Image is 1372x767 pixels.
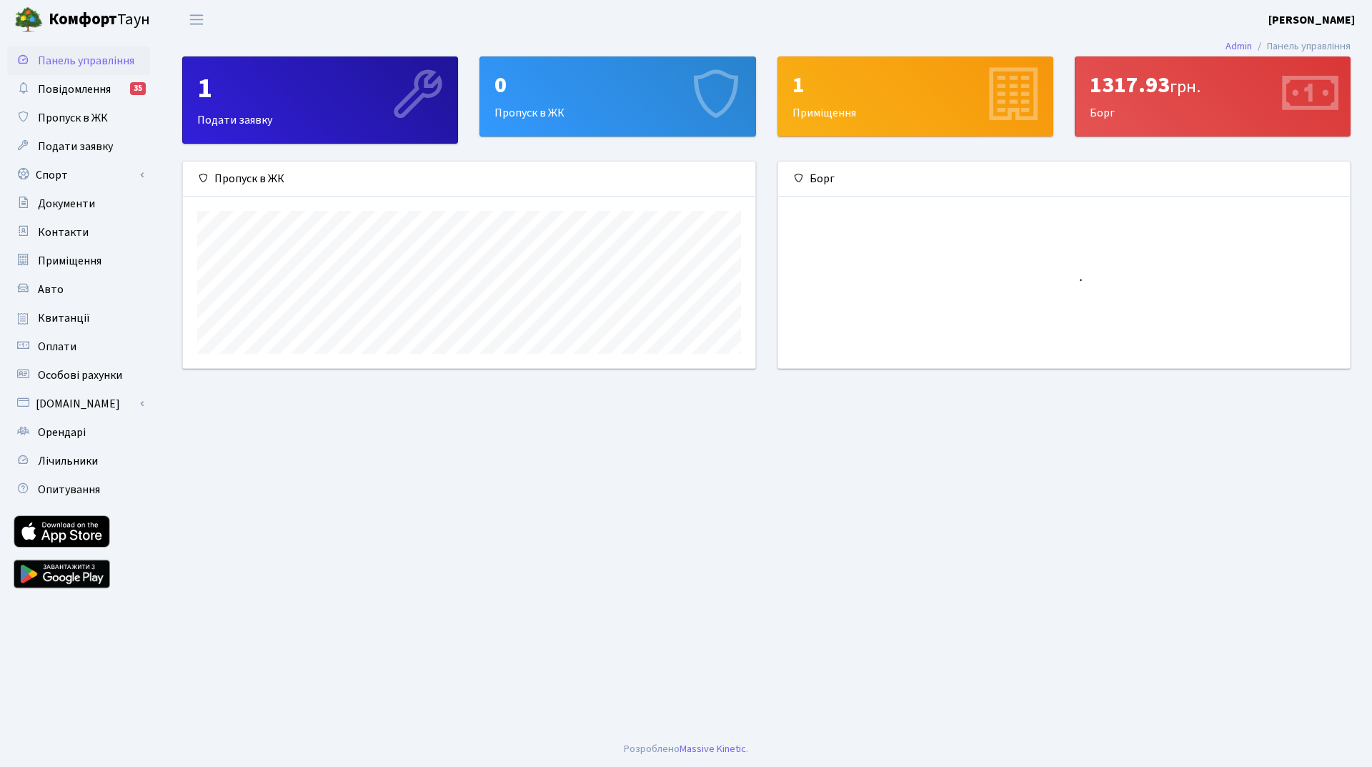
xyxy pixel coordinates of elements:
[7,447,150,475] a: Лічильники
[38,253,101,269] span: Приміщення
[7,361,150,390] a: Особові рахунки
[778,162,1351,197] div: Борг
[38,425,86,440] span: Орендарі
[38,81,111,97] span: Повідомлення
[7,189,150,218] a: Документи
[130,82,146,95] div: 35
[1204,31,1372,61] nav: breadcrumb
[7,104,150,132] a: Пропуск в ЖК
[7,247,150,275] a: Приміщення
[7,332,150,361] a: Оплати
[14,6,43,34] img: logo.png
[1226,39,1252,54] a: Admin
[38,310,90,326] span: Квитанції
[38,53,134,69] span: Панель управління
[7,275,150,304] a: Авто
[38,482,100,498] span: Опитування
[7,304,150,332] a: Квитанції
[7,418,150,447] a: Орендарі
[7,475,150,504] a: Опитування
[38,453,98,469] span: Лічильники
[197,71,443,106] div: 1
[7,218,150,247] a: Контакти
[479,56,755,137] a: 0Пропуск в ЖК
[792,71,1038,99] div: 1
[7,390,150,418] a: [DOMAIN_NAME]
[777,56,1053,137] a: 1Приміщення
[624,741,748,757] div: Розроблено .
[7,161,150,189] a: Спорт
[38,110,108,126] span: Пропуск в ЖК
[183,162,755,197] div: Пропуск в ЖК
[1075,57,1350,136] div: Борг
[1268,12,1355,28] b: [PERSON_NAME]
[38,367,122,383] span: Особові рахунки
[1252,39,1351,54] li: Панель управління
[7,132,150,161] a: Подати заявку
[38,339,76,355] span: Оплати
[38,224,89,240] span: Контакти
[7,46,150,75] a: Панель управління
[183,57,457,143] div: Подати заявку
[38,139,113,154] span: Подати заявку
[182,56,458,144] a: 1Подати заявку
[179,8,214,31] button: Переключити навігацію
[1090,71,1336,99] div: 1317.93
[49,8,150,32] span: Таун
[1268,11,1355,29] a: [PERSON_NAME]
[778,57,1053,136] div: Приміщення
[49,8,117,31] b: Комфорт
[38,282,64,297] span: Авто
[1170,74,1200,99] span: грн.
[7,75,150,104] a: Повідомлення35
[494,71,740,99] div: 0
[480,57,755,136] div: Пропуск в ЖК
[38,196,95,212] span: Документи
[680,741,746,756] a: Massive Kinetic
